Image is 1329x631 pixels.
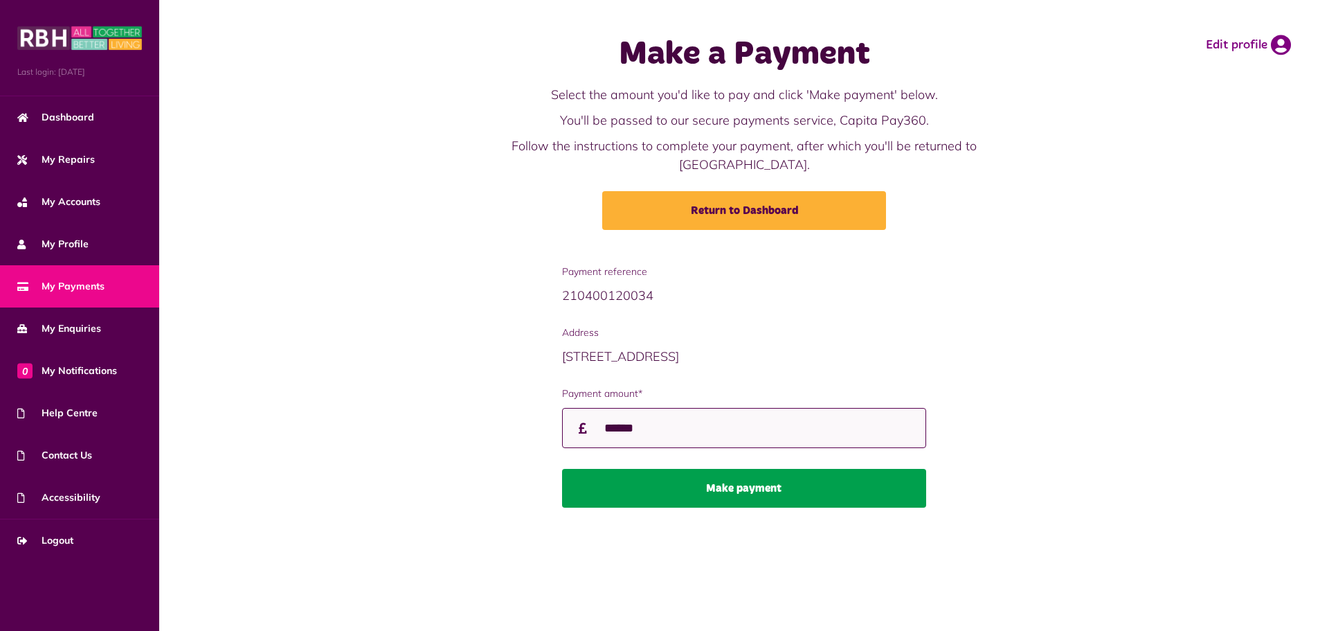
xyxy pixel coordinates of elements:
[17,364,117,378] span: My Notifications
[17,24,142,52] img: MyRBH
[467,35,1021,75] h1: Make a Payment
[17,448,92,463] span: Contact Us
[562,348,679,364] span: [STREET_ADDRESS]
[17,363,33,378] span: 0
[17,237,89,251] span: My Profile
[17,110,94,125] span: Dashboard
[17,195,100,209] span: My Accounts
[562,265,927,279] span: Payment reference
[602,191,886,230] a: Return to Dashboard
[17,406,98,420] span: Help Centre
[467,136,1021,174] p: Follow the instructions to complete your payment, after which you'll be returned to [GEOGRAPHIC_D...
[562,469,927,508] button: Make payment
[17,152,95,167] span: My Repairs
[467,85,1021,104] p: Select the amount you'd like to pay and click 'Make payment' below.
[17,533,73,548] span: Logout
[17,321,101,336] span: My Enquiries
[17,490,100,505] span: Accessibility
[562,386,927,401] label: Payment amount*
[1206,35,1291,55] a: Edit profile
[467,111,1021,130] p: You'll be passed to our secure payments service, Capita Pay360.
[17,66,142,78] span: Last login: [DATE]
[562,326,927,340] span: Address
[17,279,105,294] span: My Payments
[562,287,653,303] span: 210400120034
